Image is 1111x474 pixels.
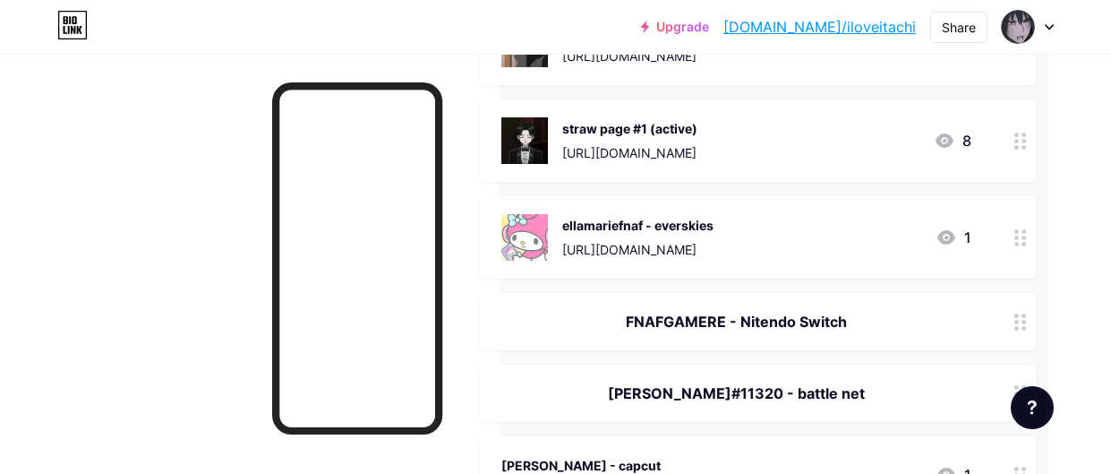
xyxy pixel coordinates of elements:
img: straw page #1 (active) [501,117,548,164]
div: ellamariefnaf - everskies [562,216,714,235]
div: [URL][DOMAIN_NAME] [562,47,697,65]
a: Upgrade [641,20,709,34]
div: 8 [934,130,971,151]
div: straw page #1 (active) [562,119,697,138]
div: [URL][DOMAIN_NAME] [562,240,714,259]
img: ELLA MARIE FNAF!!!!!!!! [1001,10,1035,44]
a: [DOMAIN_NAME]/iloveitachi [723,16,916,38]
img: ellamariefnaf - everskies [501,214,548,261]
div: [PERSON_NAME]#11320 - battle net [501,383,971,404]
div: Share [942,18,976,37]
div: 1 [936,227,971,248]
div: FNAFGAMERE - Nitendo Switch [501,311,971,332]
div: [URL][DOMAIN_NAME] [562,143,697,162]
